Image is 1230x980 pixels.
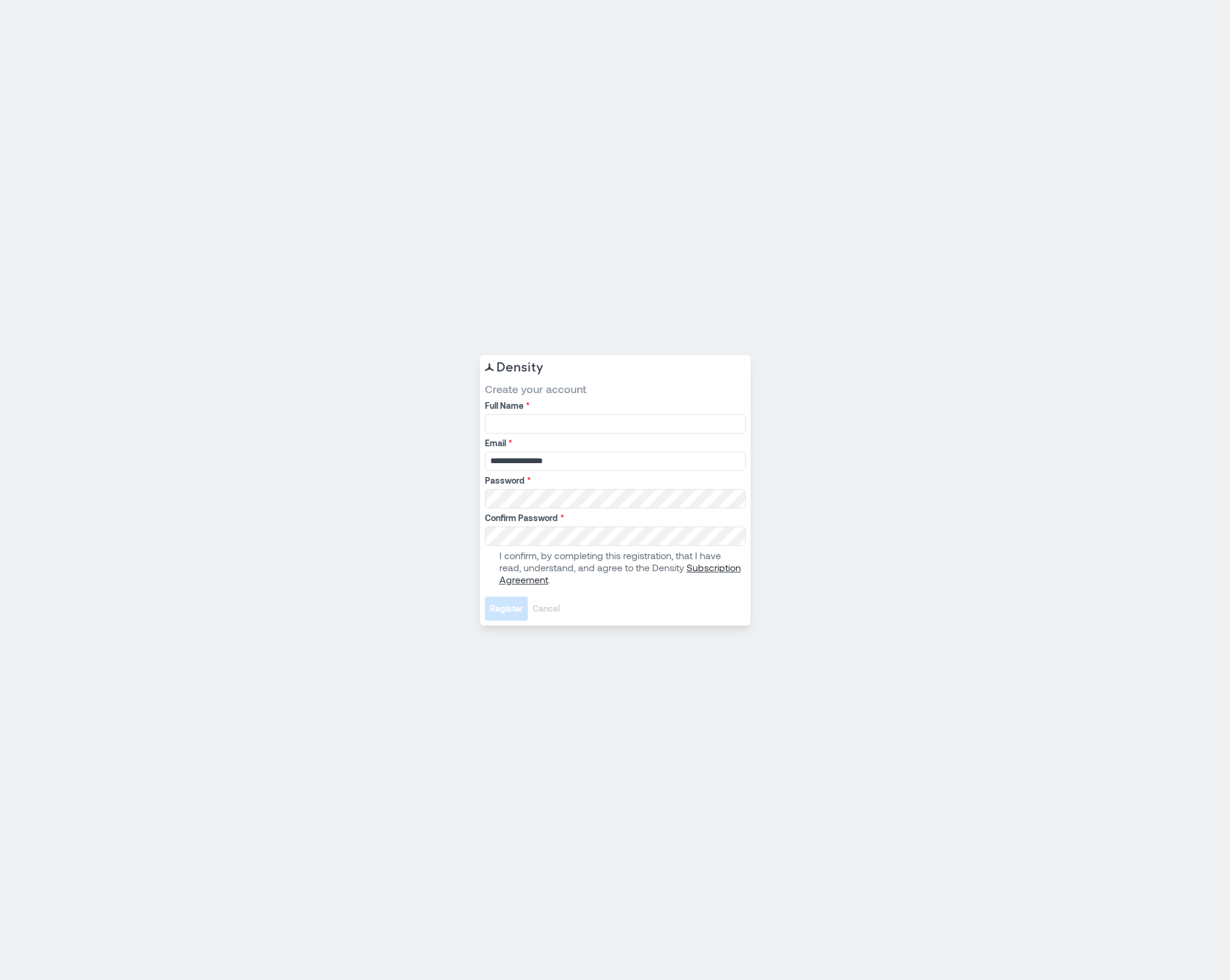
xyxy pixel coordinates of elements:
[528,597,565,621] button: Cancel
[485,437,743,449] label: Email
[533,603,560,615] span: Cancel
[485,400,743,412] label: Full Name
[485,597,528,621] button: Register
[499,549,743,586] p: I confirm, by completing this registration, that I have read, understand, and agree to the Density .
[485,512,743,524] label: Confirm Password
[499,562,741,585] a: Subscription Agreement
[485,382,746,396] span: Create your account
[490,603,523,615] span: Register
[485,475,743,487] label: Password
